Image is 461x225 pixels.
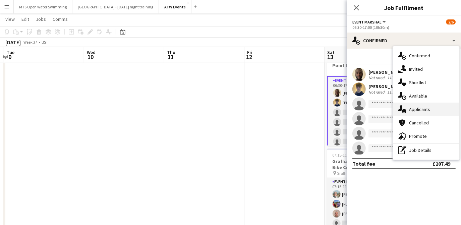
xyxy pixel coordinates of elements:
span: 2/6 [446,19,456,24]
span: Invited [409,66,423,72]
a: Comms [50,15,70,23]
div: £207.49 [433,160,450,167]
div: Not rated [368,90,386,95]
div: Confirmed [347,33,461,49]
span: 12 [246,53,252,61]
div: [PERSON_NAME] [368,69,404,75]
a: Edit [19,15,32,23]
span: Grafham Water [337,171,363,176]
div: [DATE] [5,39,21,46]
span: 13 [326,53,335,61]
div: Total fee [352,160,375,167]
span: Thu [167,49,175,55]
a: Jobs [33,15,49,23]
span: Fri [247,49,252,55]
div: Not rated [368,75,386,80]
span: Tue [7,49,14,55]
span: Cancelled [409,120,429,126]
span: Wed [87,49,96,55]
a: View [3,15,17,23]
span: Sat [327,49,335,55]
span: 9 [6,53,14,61]
div: Job Details [393,144,459,157]
app-job-card: 06:30-17:00 (10h30m)2/6Brit Tri Grand Final Crossing Point Marshal1 RoleEvent Marshal5A2/606:30-1... [327,47,402,146]
span: Shortlist [409,79,426,86]
button: MTS Open Water Swimming [14,0,72,13]
h3: Job Fulfilment [347,3,461,12]
span: Available [409,93,427,99]
button: [GEOGRAPHIC_DATA] - [DATE] night training [72,0,159,13]
span: Comms [53,16,68,22]
button: ATW Events [159,0,191,13]
div: BST [42,40,48,45]
div: 110km [386,75,400,80]
span: Confirmed [409,53,430,59]
span: Applicants [409,106,430,112]
span: Event Marshal [352,19,382,24]
button: Event Marshal [352,19,387,24]
span: View [5,16,15,22]
span: 10 [86,53,96,61]
span: Promote [409,133,427,139]
span: Jobs [36,16,46,22]
div: 06:30-17:00 (10h30m) [352,25,456,30]
span: Edit [21,16,29,22]
span: 07:15-11:00 (3h45m) [333,153,367,158]
app-card-role: Event Marshal5A2/606:30-17:00 (10h30m)[PERSON_NAME][PERSON_NAME] [327,76,402,149]
div: 11.2km [386,90,401,95]
span: Week 37 [22,40,39,45]
span: 11 [166,53,175,61]
h3: Grafham Standard Triathlon Bike Course - £20 ATW credits per hour [327,158,402,170]
div: [PERSON_NAME] [368,83,412,90]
